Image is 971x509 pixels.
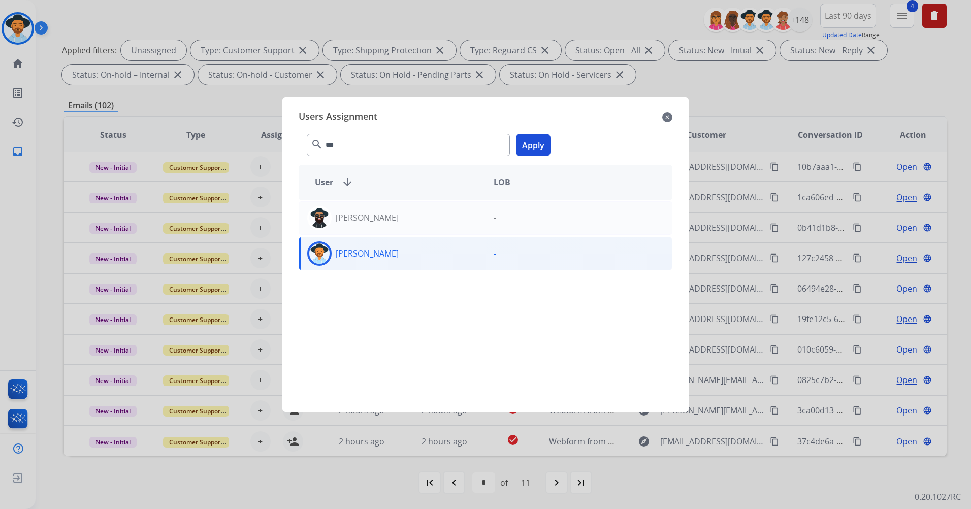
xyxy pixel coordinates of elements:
[336,247,399,260] p: [PERSON_NAME]
[336,212,399,224] p: [PERSON_NAME]
[494,212,496,224] p: -
[494,247,496,260] p: -
[516,134,551,156] button: Apply
[662,111,672,123] mat-icon: close
[299,109,377,125] span: Users Assignment
[341,176,353,188] mat-icon: arrow_downward
[307,176,485,188] div: User
[494,176,510,188] span: LOB
[311,138,323,150] mat-icon: search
